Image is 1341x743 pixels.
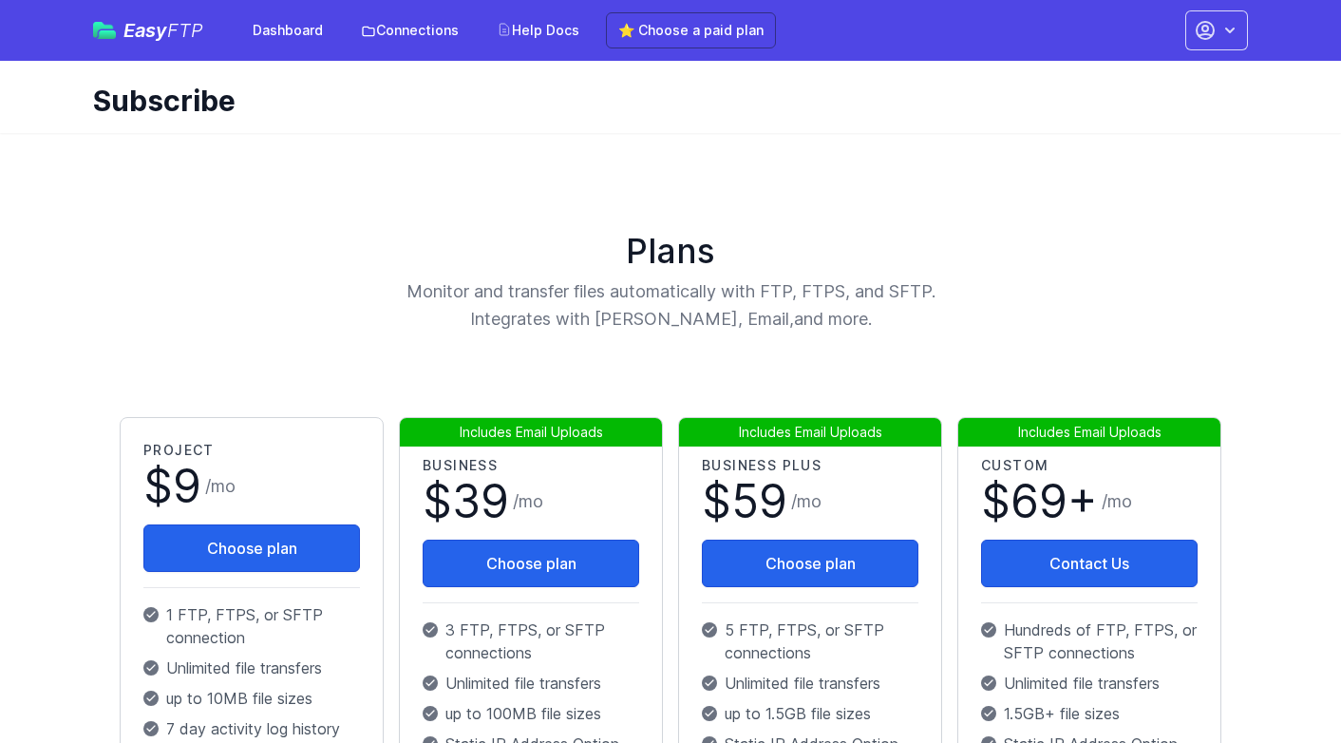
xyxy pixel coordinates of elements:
span: 9 [173,458,201,514]
h2: Project [143,441,360,460]
span: $ [143,464,201,509]
span: mo [519,491,543,511]
p: Unlimited file transfers [702,672,918,695]
p: Hundreds of FTP, FTPS, or SFTP connections [981,619,1198,664]
span: 59 [731,473,787,529]
a: Contact Us [981,540,1198,587]
p: 1.5GB+ file sizes [981,702,1198,725]
p: 5 FTP, FTPS, or SFTP connections [702,619,918,664]
button: Choose plan [702,540,918,587]
span: FTP [167,19,203,42]
span: $ [981,479,1098,524]
p: 7 day activity log history [143,717,360,740]
h1: Subscribe [93,84,1233,118]
span: 69+ [1010,473,1098,529]
span: $ [702,479,787,524]
h1: Plans [112,232,1229,270]
p: Monitor and transfer files automatically with FTP, FTPS, and SFTP. Integrates with [PERSON_NAME],... [298,277,1043,333]
p: up to 1.5GB file sizes [702,702,918,725]
a: EasyFTP [93,21,203,40]
span: / [1102,488,1132,515]
span: / [513,488,543,515]
span: mo [1107,491,1132,511]
p: 3 FTP, FTPS, or SFTP connections [423,619,639,664]
span: 39 [452,473,509,529]
p: Unlimited file transfers [981,672,1198,695]
span: mo [211,476,236,496]
a: Help Docs [485,13,591,48]
p: up to 10MB file sizes [143,687,360,710]
img: easyftp_logo.png [93,22,116,39]
button: Choose plan [143,524,360,572]
span: Includes Email Uploads [957,417,1221,447]
span: Includes Email Uploads [399,417,663,447]
span: $ [423,479,509,524]
span: Includes Email Uploads [678,417,942,447]
h2: Business Plus [702,456,918,475]
button: Choose plan [423,540,639,587]
span: mo [797,491,822,511]
h2: Business [423,456,639,475]
span: / [791,488,822,515]
span: / [205,473,236,500]
h2: Custom [981,456,1198,475]
span: Easy [123,21,203,40]
p: Unlimited file transfers [143,657,360,679]
a: Connections [349,13,470,48]
p: Unlimited file transfers [423,672,639,695]
a: Dashboard [241,13,334,48]
p: up to 100MB file sizes [423,702,639,725]
p: 1 FTP, FTPS, or SFTP connection [143,603,360,649]
a: ⭐ Choose a paid plan [606,12,776,48]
